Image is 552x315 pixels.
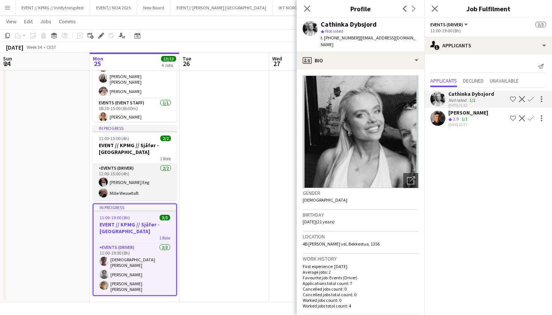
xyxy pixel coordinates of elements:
span: 1 Role [159,235,170,241]
a: Jobs [37,17,54,26]
span: t. [PHONE_NUMBER] [321,35,360,41]
span: Edit [24,18,33,25]
span: Mon [93,55,103,62]
div: In progress [93,125,177,131]
p: Average jobs: 2 [303,269,418,275]
span: 24 [2,59,12,68]
div: Not rated [448,97,468,103]
div: [DATE] 21:12 [448,103,494,108]
div: Cathinka Dybsjord [321,21,377,28]
h3: Profile [297,4,424,14]
span: Applicants [430,78,457,83]
span: 1 Role [160,156,171,161]
div: [PERSON_NAME] [448,109,488,116]
h3: Work history [303,255,418,262]
span: Jobs [40,18,51,25]
div: In progress [94,204,176,210]
a: Comms [56,17,79,26]
p: Worked jobs count: 0 [303,297,418,303]
p: Cancelled jobs count: 0 [303,286,418,292]
app-card-role: Events (Event Staff)1/108:30-15:00 (6h30m)[PERSON_NAME] [93,99,177,124]
span: 11:00-15:00 (4h) [99,136,129,141]
p: First experience: [DATE] [303,264,418,269]
span: Tue [182,55,191,62]
span: 2/2 [160,136,171,141]
div: Cathinka Dybsjord [448,90,494,97]
div: 4 Jobs [161,62,176,68]
h3: Location [303,233,418,240]
span: 11:00-19:00 (8h) [100,215,130,220]
span: Comms [59,18,76,25]
span: 2.9 [453,116,458,122]
h3: EVENT // KPMG // Sjåfør - [GEOGRAPHIC_DATA] [94,221,176,235]
p: Favourite job: Events (Driver) [303,275,418,280]
h3: EVENT // KPMG // Sjåfør - [GEOGRAPHIC_DATA] [93,142,177,155]
span: Declined [463,78,484,83]
button: EVENT// [PERSON_NAME] [GEOGRAPHIC_DATA] [170,0,273,15]
span: [DATE] (21 years) [303,219,335,225]
button: IKT NORGE // Arendalsuka [273,0,335,15]
h3: Job Fulfilment [424,4,552,14]
span: 3/3 [160,215,170,220]
app-job-card: In progress11:00-15:00 (4h)2/2EVENT // KPMG // Sjåfør - [GEOGRAPHIC_DATA]1 RoleEvents (Driver)2/2... [93,125,177,200]
div: [DATE] 22:27 [448,122,488,127]
app-card-role: Events (Driver)2/211:00-15:00 (4h)[PERSON_NAME] EegMille Wesseltoft [93,164,177,200]
h3: Birthday [303,211,418,218]
p: Worked jobs total count: 4 [303,303,418,309]
span: Week 34 [25,44,44,50]
span: Unavailable [490,78,519,83]
button: Events (Driver) [430,22,469,27]
button: EVENT// NOA 2025 [90,0,137,15]
span: 3/3 [535,22,546,27]
span: 26 [181,59,191,68]
span: 27 [271,59,282,68]
app-job-card: In progress11:00-19:00 (8h)3/3EVENT // KPMG // Sjåfør - [GEOGRAPHIC_DATA]1 RoleEvents (Driver)3/3... [93,203,177,296]
button: New Board [137,0,170,15]
span: | [EMAIL_ADDRESS][DOMAIN_NAME] [321,35,416,47]
p: Cancelled jobs total count: 0 [303,292,418,297]
div: Open photos pop-in [403,173,418,188]
app-card-role: Events (Driver)3/311:00-19:00 (8h)[DEMOGRAPHIC_DATA][PERSON_NAME][PERSON_NAME][PERSON_NAME] [PERS... [94,243,176,295]
img: Crew avatar or photo [303,75,418,188]
div: Bio [297,51,424,69]
div: [DATE] [6,44,23,51]
div: 11:00-19:00 (8h) [430,28,546,33]
h3: Gender [303,190,418,196]
span: 13/13 [161,56,176,62]
span: [DEMOGRAPHIC_DATA] [303,197,347,203]
span: View [6,18,17,25]
span: Not rated [325,28,343,34]
div: CEST [47,44,56,50]
p: Applications total count: 7 [303,280,418,286]
span: 4B [PERSON_NAME] vei, Bekkestua, 1356 [303,241,380,247]
span: Wed [272,55,282,62]
span: 25 [92,59,103,68]
a: Edit [21,17,36,26]
app-skills-label: 1/1 [469,97,475,103]
a: View [3,17,20,26]
span: Sun [3,55,12,62]
button: EVENT // KPMG // Innflytningsfest [15,0,90,15]
span: Events (Driver) [430,22,463,27]
div: Applicants [424,36,552,54]
app-skills-label: 1/1 [462,116,468,122]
